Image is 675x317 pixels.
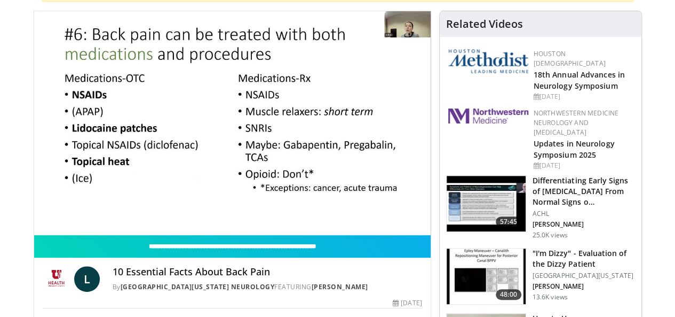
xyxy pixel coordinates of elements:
span: 57:45 [496,217,521,227]
a: 48:00 "I'm Dizzy" - Evaluation of the Dizzy Patient [GEOGRAPHIC_DATA][US_STATE] [PERSON_NAME] 13.... [446,248,635,305]
h4: 10 Essential Facts About Back Pain [113,266,422,278]
p: [PERSON_NAME] [533,282,635,291]
a: [GEOGRAPHIC_DATA][US_STATE] Neurology [121,282,275,291]
h3: Differentiating Early Signs of [MEDICAL_DATA] From Normal Signs o… [533,175,635,207]
video-js: Video Player [34,11,431,235]
h4: Related Videos [446,18,523,30]
p: [PERSON_NAME] [533,220,635,229]
a: 57:45 Differentiating Early Signs of [MEDICAL_DATA] From Normal Signs o… ACHL [PERSON_NAME] 25.0K... [446,175,635,239]
p: 25.0K views [533,231,568,239]
img: University of Utah Neurology [43,266,70,292]
div: [DATE] [534,92,633,102]
img: 599f3ee4-8b28-44a1-b622-e2e4fac610ae.150x105_q85_crop-smart_upscale.jpg [447,176,526,231]
a: Updates in Neurology Symposium 2025 [534,138,615,160]
p: [GEOGRAPHIC_DATA][US_STATE] [533,272,635,280]
h3: "I'm Dizzy" - Evaluation of the Dizzy Patient [533,248,635,269]
p: ACHL [533,210,635,218]
div: [DATE] [393,298,422,308]
img: 5e4488cc-e109-4a4e-9fd9-73bb9237ee91.png.150x105_q85_autocrop_double_scale_upscale_version-0.2.png [448,49,528,73]
p: 13.6K views [533,293,568,301]
img: 5373e1fe-18ae-47e7-ad82-0c604b173657.150x105_q85_crop-smart_upscale.jpg [447,249,526,304]
a: Northwestern Medicine Neurology and [MEDICAL_DATA] [534,109,619,137]
a: Houston [DEMOGRAPHIC_DATA] [534,49,606,68]
img: 2a462fb6-9365-492a-ac79-3166a6f924d8.png.150x105_q85_autocrop_double_scale_upscale_version-0.2.jpg [448,109,528,123]
div: [DATE] [534,161,633,171]
span: 48:00 [496,289,521,300]
div: By FEATURING [113,282,422,292]
a: L [74,266,100,292]
a: 18th Annual Advances in Neurology Symposium [534,69,625,91]
a: [PERSON_NAME] [312,282,368,291]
